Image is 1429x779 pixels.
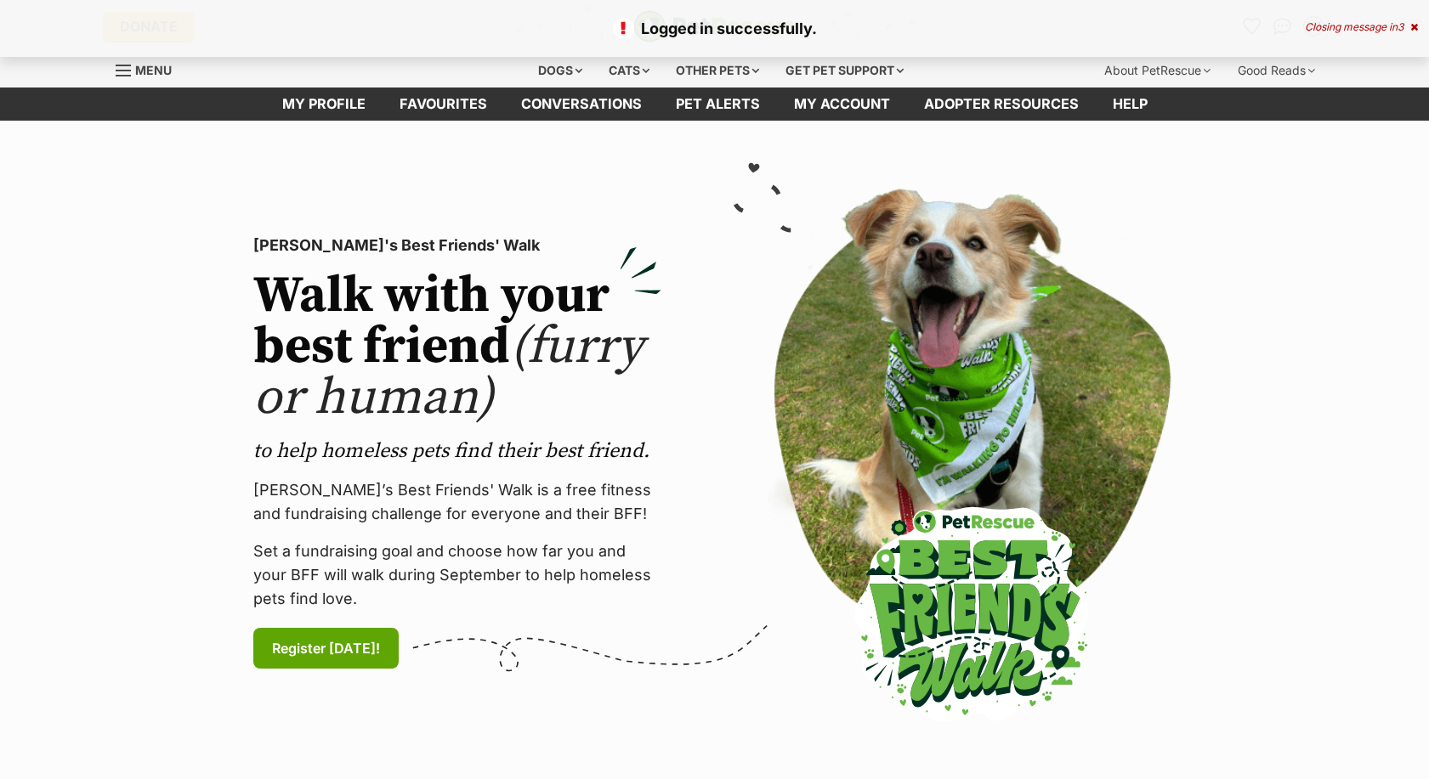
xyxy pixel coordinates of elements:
div: About PetRescue [1092,54,1222,87]
p: [PERSON_NAME]'s Best Friends' Walk [253,234,661,257]
p: [PERSON_NAME]’s Best Friends' Walk is a free fitness and fundraising challenge for everyone and t... [253,478,661,526]
h2: Walk with your best friend [253,271,661,424]
a: conversations [504,87,659,121]
span: Register [DATE]! [272,638,380,658]
p: Set a fundraising goal and choose how far you and your BFF will walk during September to help hom... [253,539,661,611]
div: Other pets [664,54,771,87]
div: Good Reads [1226,54,1327,87]
a: My profile [265,87,383,121]
a: Adopter resources [907,87,1096,121]
span: Menu [135,63,172,77]
span: (furry or human) [253,315,644,430]
div: Get pet support [774,54,916,87]
div: Dogs [526,54,594,87]
a: Menu [116,54,184,84]
a: Pet alerts [659,87,777,121]
a: Help [1096,87,1165,121]
p: to help homeless pets find their best friend. [253,437,661,465]
a: Favourites [383,87,504,121]
a: Register [DATE]! [253,628,399,669]
a: My account [777,87,907,121]
div: Cats [597,54,661,87]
